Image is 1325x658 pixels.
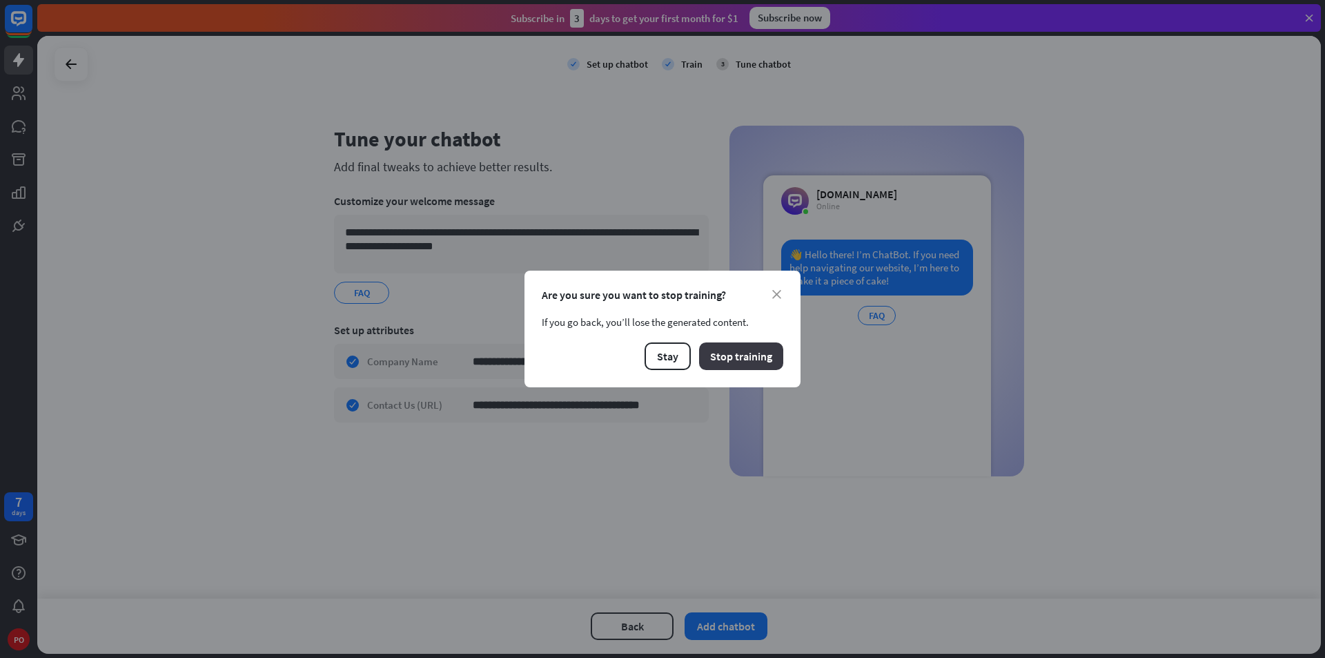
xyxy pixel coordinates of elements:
[645,342,691,370] button: Stay
[11,6,52,47] button: Open LiveChat chat widget
[772,290,781,299] i: close
[542,288,783,302] div: Are you sure you want to stop training?
[699,342,783,370] button: Stop training
[542,316,783,329] div: If you go back, you’ll lose the generated content.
